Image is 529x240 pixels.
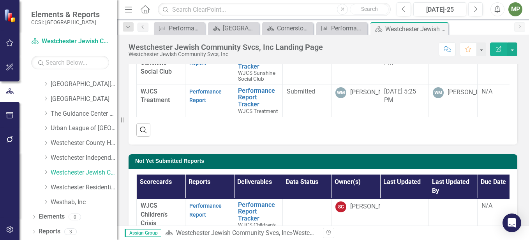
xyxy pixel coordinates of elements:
td: Double-Click to Edit [283,47,332,85]
div: Performance Report [169,23,203,33]
a: Westchester Jewish Community Svcs, Inc [176,229,290,236]
a: Westchester Jewish Community Svcs, Inc [31,37,109,46]
a: Westchester Jewish Community Svcs, Inc [51,168,117,177]
div: Westchester Jewish Community Svcs, Inc [129,51,323,57]
td: Double-Click to Edit [185,47,234,85]
span: WJCS Children's Crisis Stabilization [141,202,175,236]
td: Double-Click to Edit [478,85,526,117]
a: Reports [39,227,60,236]
div: Westchester Jewish Community Svcs, Inc Landing Page [385,24,446,34]
div: WM [433,87,444,98]
span: WJCS Children's Crisis Stabilization [238,222,276,240]
div: [PERSON_NAME] [448,88,494,97]
div: N/A [481,201,522,210]
span: WJCS Treatment [238,108,278,114]
a: [GEOGRAPHIC_DATA] [210,23,257,33]
span: WJCS Sunshine Social Club [238,70,275,82]
a: Urban League of [GEOGRAPHIC_DATA] [51,124,117,133]
div: [PERSON_NAME] [350,202,397,211]
span: Submitted [287,88,315,95]
span: Search [361,6,378,12]
div: Cornerstone Landing Page [277,23,311,33]
div: Open Intercom Messenger [503,214,521,232]
span: Assign Group [125,229,161,237]
span: Elements & Reports [31,10,100,19]
div: N/A [481,87,522,96]
span: WJCS Treatment [141,88,170,104]
a: [GEOGRAPHIC_DATA] [51,95,117,104]
a: Westchester Independent Living Ctr [51,154,117,162]
div: [DATE] 5:25 PM [384,87,425,105]
div: 0 [69,214,81,220]
input: Search ClearPoint... [158,3,391,16]
td: Double-Click to Edit [478,47,526,85]
div: 3 [64,228,77,235]
input: Search Below... [31,56,109,69]
td: Double-Click to Edit [332,47,380,85]
div: Westchester Jewish Community Svcs, Inc Landing Page [129,43,323,51]
span: WJCS Sunshine Social Club [141,50,172,75]
td: Double-Click to Edit [332,85,380,117]
div: WM [335,87,346,98]
a: Performance Report [189,88,222,104]
a: Westhab, Inc [51,198,117,207]
a: Performance Report [318,23,365,33]
div: [PERSON_NAME] [350,88,397,97]
a: The Guidance Center of [GEOGRAPHIC_DATA] [51,109,117,118]
small: CCSI: [GEOGRAPHIC_DATA] [31,19,100,25]
td: Double-Click to Edit [185,85,234,117]
a: Performance Report Tracker [238,87,279,108]
img: ClearPoint Strategy [4,9,18,23]
a: Performance Report [156,23,203,33]
div: Performance Report [331,23,365,33]
button: Search [350,4,389,15]
td: Double-Click to Edit [283,85,332,117]
div: [GEOGRAPHIC_DATA] [223,23,257,33]
h3: Not Yet Submitted Reports [135,158,513,164]
a: Westchester Residential Opportunities [51,183,117,192]
a: Performance Report [189,203,222,218]
div: Westchester Jewish Community Svcs, Inc Landing Page [293,229,446,236]
td: Double-Click to Edit Right Click for Context Menu [234,85,283,117]
div: » [165,229,317,238]
div: SC [335,201,346,212]
button: [DATE]-25 [413,2,466,16]
a: [GEOGRAPHIC_DATA][PERSON_NAME] [51,80,117,89]
a: Westchester County Healthcare Corp [51,139,117,148]
a: Cornerstone Landing Page [264,23,311,33]
button: MP [508,2,522,16]
a: Performance Report Tracker [238,201,279,222]
a: Elements [39,212,65,221]
td: Double-Click to Edit Right Click for Context Menu [234,47,283,85]
div: [DATE]-25 [416,5,464,14]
